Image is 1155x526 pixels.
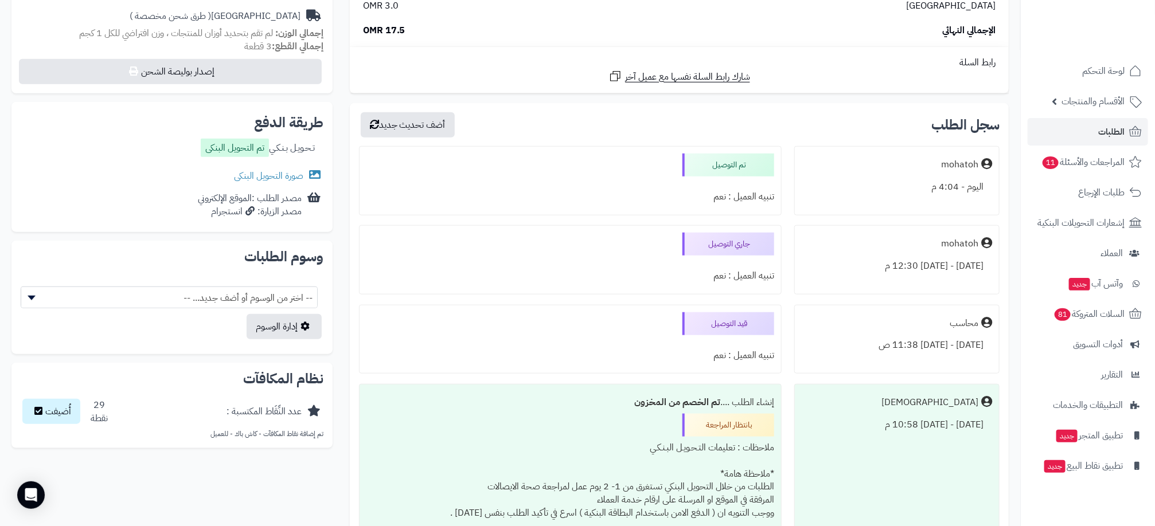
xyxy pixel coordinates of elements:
div: محاسب [950,317,978,330]
span: الإجمالي النهائي [942,24,996,37]
span: الأقسام والمنتجات [1062,93,1125,109]
span: وآتس آب [1068,276,1123,292]
span: تطبيق المتجر [1055,427,1123,443]
span: أدوات التسويق [1073,336,1123,352]
span: لوحة التحكم [1082,63,1125,79]
h2: وسوم الطلبات [21,250,323,264]
div: تم التوصيل [682,154,774,176]
small: 3 قطعة [244,40,323,53]
a: المراجعات والأسئلة11 [1028,148,1148,176]
span: 17.5 OMR [363,24,405,37]
a: طلبات الإرجاع [1028,179,1148,206]
h2: نظام المكافآت [21,372,323,386]
div: mohatoh [941,237,978,250]
div: مصدر الزيارة: انستجرام [198,205,302,218]
div: مصدر الطلب :الموقع الإلكتروني [198,192,302,218]
a: لوحة التحكم [1028,57,1148,85]
span: 81 [1055,308,1071,321]
a: تطبيق نقاط البيعجديد [1028,452,1148,480]
div: Open Intercom Messenger [17,481,45,509]
div: 29 [91,399,108,425]
strong: إجمالي الوزن: [275,26,323,40]
h2: طريقة الدفع [254,116,323,129]
a: التطبيقات والخدمات [1028,391,1148,419]
div: عدد النِّقَاط المكتسبة : [227,405,302,418]
span: المراجعات والأسئلة [1041,154,1125,170]
span: السلات المتروكة [1053,306,1125,322]
span: إشعارات التحويلات البنكية [1037,215,1125,231]
div: تـحـويـل بـنـكـي [201,139,315,160]
span: جديد [1069,278,1090,291]
span: ( طرق شحن مخصصة ) [130,9,211,23]
span: 11 [1043,156,1059,169]
span: التطبيقات والخدمات [1053,397,1123,413]
div: تنبيه العميل : نعم [366,344,774,367]
h3: سجل الطلب [931,118,1000,132]
span: -- اختر من الوسوم أو أضف جديد... -- [21,286,318,308]
div: تنبيه العميل : نعم [366,186,774,208]
div: بانتظار المراجعة [682,414,774,437]
div: [DATE] - [DATE] 11:38 ص [802,334,992,356]
a: إدارة الوسوم [247,314,322,339]
span: التقارير [1101,367,1123,383]
b: تم الخصم من المخزون [634,395,720,409]
a: الطلبات [1028,118,1148,146]
span: شارك رابط السلة نفسها مع عميل آخر [625,70,750,84]
span: -- اختر من الوسوم أو أضف جديد... -- [21,287,317,309]
div: قيد التوصيل [682,312,774,335]
div: رابط السلة [354,56,1004,69]
a: صورة التحويل البنكى [234,169,323,183]
span: تطبيق نقاط البيع [1043,458,1123,474]
div: اليوم - 4:04 م [802,176,992,198]
a: تطبيق المتجرجديد [1028,422,1148,449]
a: إشعارات التحويلات البنكية [1028,209,1148,237]
div: جاري التوصيل [682,233,774,256]
div: mohatoh [941,158,978,171]
strong: إجمالي القطع: [272,40,323,53]
a: التقارير [1028,361,1148,388]
a: السلات المتروكة81 [1028,300,1148,328]
button: إصدار بوليصة الشحن [19,59,322,84]
div: [DATE] - [DATE] 12:30 م [802,255,992,277]
div: إنشاء الطلب .... [366,391,774,414]
a: أدوات التسويق [1028,331,1148,358]
div: [GEOGRAPHIC_DATA] [130,10,301,23]
div: تنبيه العميل : نعم [366,265,774,287]
button: أضف تحديث جديد [361,112,455,138]
div: [DATE] - [DATE] 10:58 م [802,414,992,436]
span: لم تقم بتحديد أوزان للمنتجات ، وزن افتراضي للكل 1 كجم [79,26,273,40]
span: جديد [1056,430,1078,442]
span: طلبات الإرجاع [1078,185,1125,201]
label: تم التحويل البنكى [201,139,269,157]
span: جديد [1044,460,1066,473]
div: نقطة [91,412,108,425]
p: تم إضافة نقاط المكافآت - كاش باك - للعميل [21,429,323,439]
span: الطلبات [1098,124,1125,140]
a: وآتس آبجديد [1028,270,1148,297]
a: شارك رابط السلة نفسها مع عميل آخر [608,69,750,84]
div: [DEMOGRAPHIC_DATA] [881,396,978,409]
button: أُضيفت [22,399,80,424]
a: العملاء [1028,240,1148,267]
span: العملاء [1101,245,1123,261]
img: logo-2.png [1077,30,1144,54]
